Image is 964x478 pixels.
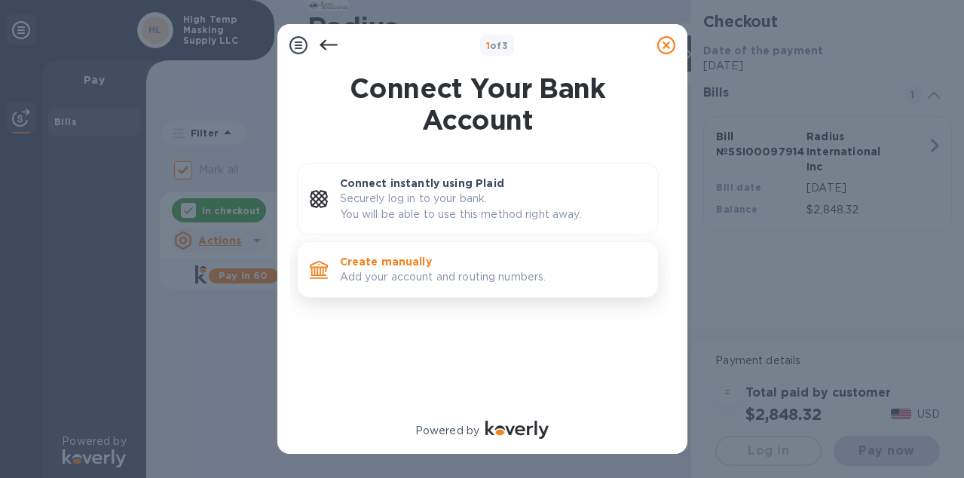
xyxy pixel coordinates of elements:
[485,421,549,439] img: Logo
[486,40,490,51] span: 1
[340,191,646,222] p: Securely log in to your bank. You will be able to use this method right away.
[340,269,646,285] p: Add your account and routing numbers.
[291,72,665,136] h1: Connect Your Bank Account
[340,176,646,191] p: Connect instantly using Plaid
[415,423,479,439] p: Powered by
[486,40,509,51] b: of 3
[340,254,646,269] p: Create manually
